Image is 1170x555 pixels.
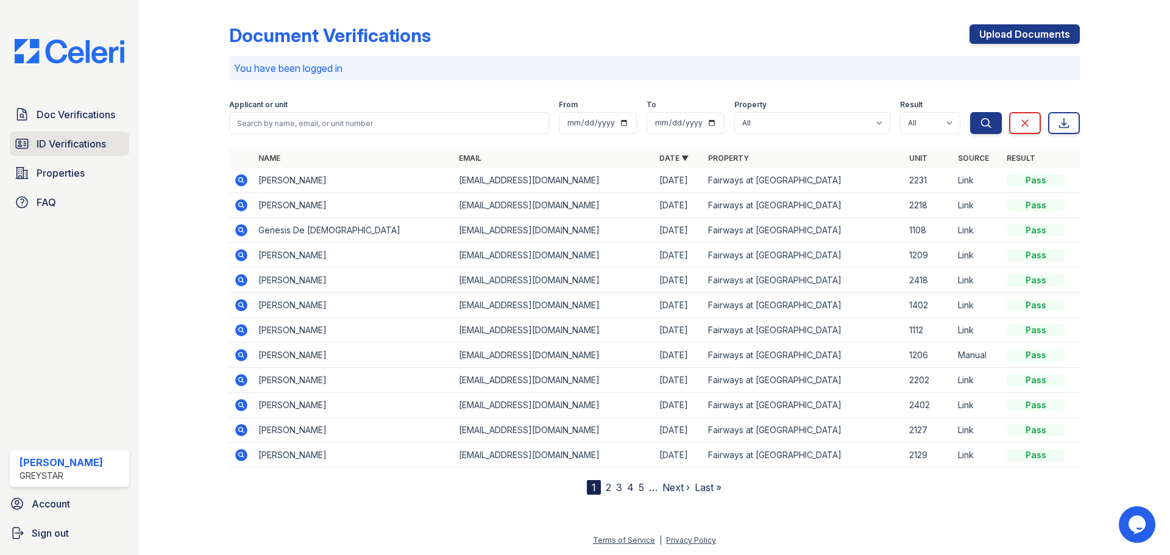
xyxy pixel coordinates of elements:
[234,61,1075,76] p: You have been logged in
[703,268,904,293] td: Fairways at [GEOGRAPHIC_DATA]
[904,293,953,318] td: 1402
[1119,506,1158,543] iframe: chat widget
[229,112,549,134] input: Search by name, email, or unit number
[253,193,454,218] td: [PERSON_NAME]
[649,480,658,495] span: …
[654,218,703,243] td: [DATE]
[253,443,454,468] td: [PERSON_NAME]
[659,154,689,163] a: Date ▼
[1007,349,1065,361] div: Pass
[904,218,953,243] td: 1108
[703,343,904,368] td: Fairways at [GEOGRAPHIC_DATA]
[1007,274,1065,286] div: Pass
[703,393,904,418] td: Fairways at [GEOGRAPHIC_DATA]
[258,154,280,163] a: Name
[654,418,703,443] td: [DATE]
[10,190,129,214] a: FAQ
[253,293,454,318] td: [PERSON_NAME]
[654,168,703,193] td: [DATE]
[559,100,578,110] label: From
[1007,249,1065,261] div: Pass
[253,268,454,293] td: [PERSON_NAME]
[953,193,1002,218] td: Link
[953,368,1002,393] td: Link
[654,393,703,418] td: [DATE]
[19,470,103,482] div: Greystar
[1007,324,1065,336] div: Pass
[654,368,703,393] td: [DATE]
[1007,399,1065,411] div: Pass
[953,393,1002,418] td: Link
[958,154,989,163] a: Source
[654,443,703,468] td: [DATE]
[953,218,1002,243] td: Link
[703,418,904,443] td: Fairways at [GEOGRAPHIC_DATA]
[1007,224,1065,236] div: Pass
[654,293,703,318] td: [DATE]
[904,443,953,468] td: 2129
[662,481,690,493] a: Next ›
[666,536,716,545] a: Privacy Policy
[909,154,927,163] a: Unit
[32,497,70,511] span: Account
[1007,174,1065,186] div: Pass
[734,100,767,110] label: Property
[953,243,1002,268] td: Link
[454,343,654,368] td: [EMAIL_ADDRESS][DOMAIN_NAME]
[904,193,953,218] td: 2218
[654,343,703,368] td: [DATE]
[253,393,454,418] td: [PERSON_NAME]
[37,107,115,122] span: Doc Verifications
[459,154,481,163] a: Email
[703,168,904,193] td: Fairways at [GEOGRAPHIC_DATA]
[19,455,103,470] div: [PERSON_NAME]
[904,418,953,443] td: 2127
[5,492,134,516] a: Account
[454,418,654,443] td: [EMAIL_ADDRESS][DOMAIN_NAME]
[703,243,904,268] td: Fairways at [GEOGRAPHIC_DATA]
[5,521,134,545] a: Sign out
[953,268,1002,293] td: Link
[606,481,611,493] a: 2
[703,193,904,218] td: Fairways at [GEOGRAPHIC_DATA]
[1007,299,1065,311] div: Pass
[454,268,654,293] td: [EMAIL_ADDRESS][DOMAIN_NAME]
[654,193,703,218] td: [DATE]
[627,481,634,493] a: 4
[904,243,953,268] td: 1209
[695,481,721,493] a: Last »
[229,100,288,110] label: Applicant or unit
[454,218,654,243] td: [EMAIL_ADDRESS][DOMAIN_NAME]
[1007,154,1035,163] a: Result
[5,39,134,63] img: CE_Logo_Blue-a8612792a0a2168367f1c8372b55b34899dd931a85d93a1a3d3e32e68fde9ad4.png
[953,418,1002,443] td: Link
[654,268,703,293] td: [DATE]
[253,343,454,368] td: [PERSON_NAME]
[454,443,654,468] td: [EMAIL_ADDRESS][DOMAIN_NAME]
[953,168,1002,193] td: Link
[1007,424,1065,436] div: Pass
[904,318,953,343] td: 1112
[253,318,454,343] td: [PERSON_NAME]
[616,481,622,493] a: 3
[703,318,904,343] td: Fairways at [GEOGRAPHIC_DATA]
[37,195,56,210] span: FAQ
[654,243,703,268] td: [DATE]
[253,418,454,443] td: [PERSON_NAME]
[904,393,953,418] td: 2402
[659,536,662,545] div: |
[703,293,904,318] td: Fairways at [GEOGRAPHIC_DATA]
[454,393,654,418] td: [EMAIL_ADDRESS][DOMAIN_NAME]
[32,526,69,540] span: Sign out
[454,193,654,218] td: [EMAIL_ADDRESS][DOMAIN_NAME]
[639,481,644,493] a: 5
[454,243,654,268] td: [EMAIL_ADDRESS][DOMAIN_NAME]
[654,318,703,343] td: [DATE]
[953,318,1002,343] td: Link
[454,168,654,193] td: [EMAIL_ADDRESS][DOMAIN_NAME]
[253,168,454,193] td: [PERSON_NAME]
[703,218,904,243] td: Fairways at [GEOGRAPHIC_DATA]
[953,343,1002,368] td: Manual
[647,100,656,110] label: To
